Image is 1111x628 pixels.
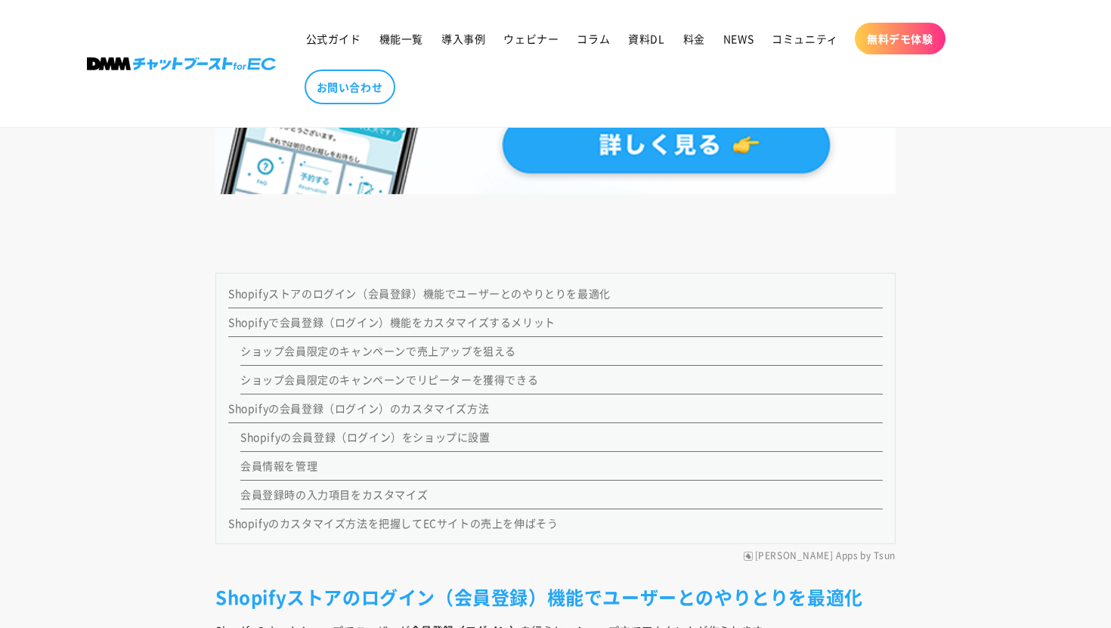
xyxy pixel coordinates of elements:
[744,552,753,561] img: RuffRuff Apps
[306,32,361,45] span: 公式ガイド
[855,23,945,54] a: 無料デモ体験
[432,23,494,54] a: 導入事例
[305,70,395,104] a: お問い合わせ
[860,550,871,562] span: by
[317,80,383,94] span: お問い合わせ
[240,343,516,358] a: ショップ会員限定のキャンペーンで売上アップを狙える
[379,32,423,45] span: 機能一覧
[494,23,568,54] a: ウェビナー
[628,32,664,45] span: 資料DL
[228,515,558,531] a: Shopifyのカスタマイズ方法を把握してECサイトの売上を伸ばそう
[755,550,859,562] a: [PERSON_NAME] Apps
[240,458,317,473] a: 会員情報を管理
[577,32,610,45] span: コラム
[228,286,611,301] a: Shopifyストアのログイン（会員登録）機能でユーザーとのやりとりを最適化
[87,57,276,70] img: 株式会社DMM Boost
[674,23,714,54] a: 料金
[370,23,432,54] a: 機能一覧
[441,32,485,45] span: 導入事例
[228,314,555,329] a: Shopifyで会員登録（ログイン）機能をカスタマイズするメリット
[723,32,754,45] span: NEWS
[619,23,673,54] a: 資料DL
[240,429,491,444] a: Shopifyの会員登録（ログイン）をショップに設置
[228,401,489,416] a: Shopifyの会員登録（ログイン）のカスタマイズ方法
[240,372,538,387] a: ショップ会員限定のキャンペーンでリピーターを獲得できる
[215,585,896,608] h2: Shopifyストアのログイン（会員登録）機能でユーザーとのやりとりを最適化
[683,32,705,45] span: 料金
[503,32,559,45] span: ウェビナー
[714,23,763,54] a: NEWS
[568,23,619,54] a: コラム
[772,32,838,45] span: コミュニティ
[297,23,370,54] a: 公式ガイド
[874,550,896,562] a: Tsun
[867,32,933,45] span: 無料デモ体験
[240,487,428,502] a: 会員登録時の入力項目をカスタマイズ
[763,23,847,54] a: コミュニティ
